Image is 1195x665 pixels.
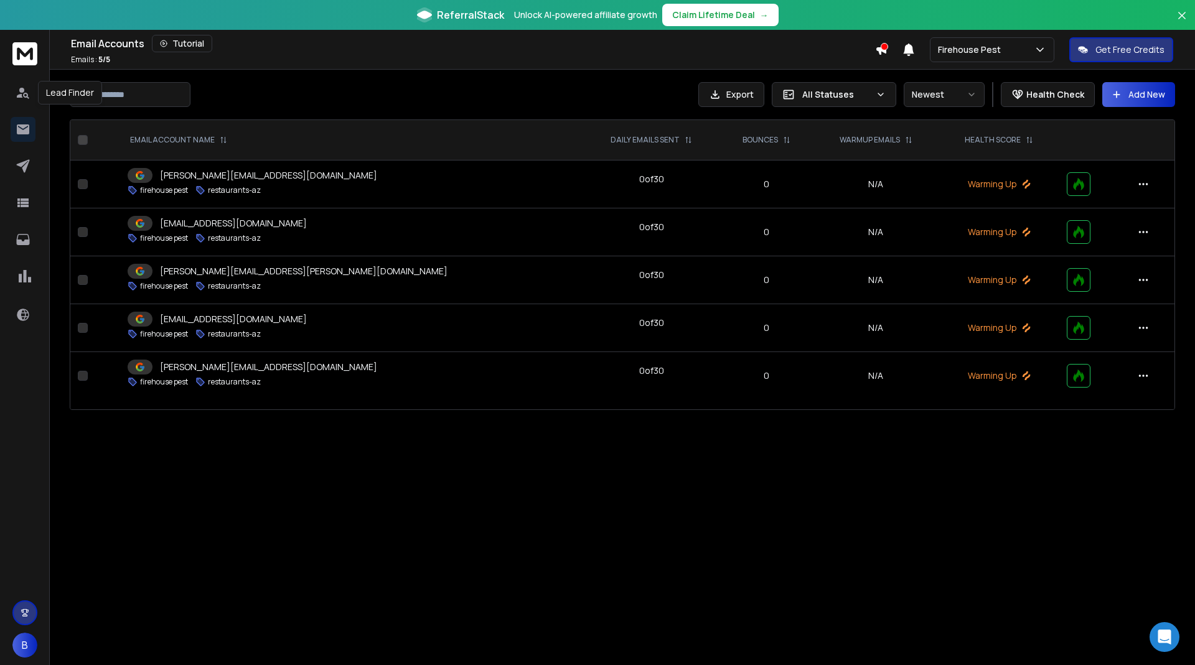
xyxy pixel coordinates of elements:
[140,377,188,387] p: firehouse pest
[639,365,664,377] div: 0 of 30
[760,9,769,21] span: →
[140,281,188,291] p: firehouse pest
[639,173,664,185] div: 0 of 30
[743,135,778,145] p: BOUNCES
[611,135,680,145] p: DAILY EMAILS SENT
[947,322,1052,334] p: Warming Up
[728,274,805,286] p: 0
[160,217,307,230] p: [EMAIL_ADDRESS][DOMAIN_NAME]
[160,313,307,325] p: [EMAIL_ADDRESS][DOMAIN_NAME]
[71,35,875,52] div: Email Accounts
[1001,82,1095,107] button: Health Check
[639,317,664,329] div: 0 of 30
[840,135,900,145] p: WARMUP EMAILS
[1069,37,1173,62] button: Get Free Credits
[140,329,188,339] p: firehouse pest
[698,82,764,107] button: Export
[140,233,188,243] p: firehouse pest
[813,256,939,304] td: N/A
[152,35,212,52] button: Tutorial
[802,88,871,101] p: All Statuses
[813,160,939,208] td: N/A
[12,633,37,658] button: B
[208,329,261,339] p: restaurants-az
[160,361,377,373] p: [PERSON_NAME][EMAIL_ADDRESS][DOMAIN_NAME]
[639,221,664,233] div: 0 of 30
[1095,44,1165,56] p: Get Free Credits
[1174,7,1190,37] button: Close banner
[662,4,779,26] button: Claim Lifetime Deal→
[947,226,1052,238] p: Warming Up
[813,304,939,352] td: N/A
[813,208,939,256] td: N/A
[140,185,188,195] p: firehouse pest
[728,226,805,238] p: 0
[208,185,261,195] p: restaurants-az
[639,269,664,281] div: 0 of 30
[947,274,1052,286] p: Warming Up
[813,352,939,400] td: N/A
[728,322,805,334] p: 0
[965,135,1021,145] p: HEALTH SCORE
[208,233,261,243] p: restaurants-az
[947,370,1052,382] p: Warming Up
[1150,622,1179,652] div: Open Intercom Messenger
[947,178,1052,190] p: Warming Up
[437,7,504,22] span: ReferralStack
[1102,82,1175,107] button: Add New
[130,135,227,145] div: EMAIL ACCOUNT NAME
[728,370,805,382] p: 0
[1026,88,1084,101] p: Health Check
[904,82,985,107] button: Newest
[728,178,805,190] p: 0
[38,81,102,105] div: Lead Finder
[514,9,657,21] p: Unlock AI-powered affiliate growth
[208,281,261,291] p: restaurants-az
[208,377,261,387] p: restaurants-az
[160,265,448,277] p: [PERSON_NAME][EMAIL_ADDRESS][PERSON_NAME][DOMAIN_NAME]
[71,55,110,65] p: Emails :
[98,54,110,65] span: 5 / 5
[938,44,1006,56] p: Firehouse Pest
[160,169,377,182] p: [PERSON_NAME][EMAIL_ADDRESS][DOMAIN_NAME]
